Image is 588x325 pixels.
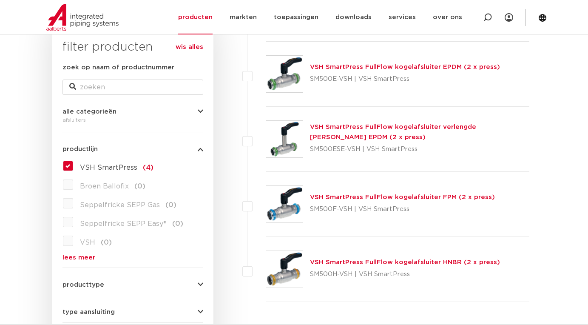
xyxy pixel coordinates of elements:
[62,282,203,288] button: producttype
[143,164,153,171] span: (4)
[62,115,203,125] div: afsluiters
[176,42,203,52] a: wis alles
[310,202,495,216] p: SM500F-VSH | VSH SmartPress
[62,108,116,115] span: alle categorieën
[62,309,203,315] button: type aansluiting
[62,80,203,95] input: zoeken
[165,202,176,208] span: (0)
[62,63,174,73] label: zoek op naam of productnummer
[80,220,167,227] span: Seppelfricke SEPP Easy®
[80,202,160,208] span: Seppelfricke SEPP Gas
[80,183,129,190] span: Broen Ballofix
[62,309,115,315] span: type aansluiting
[310,64,500,70] a: VSH SmartPress FullFlow kogelafsluiter EPDM (2 x press)
[172,220,183,227] span: (0)
[310,194,495,200] a: VSH SmartPress FullFlow kogelafsluiter FPM (2 x press)
[310,268,500,281] p: SM500H-VSH | VSH SmartPress
[62,146,203,152] button: productlijn
[101,239,112,246] span: (0)
[80,164,137,171] span: VSH SmartPress
[62,254,203,261] a: lees meer
[134,183,145,190] span: (0)
[62,108,203,115] button: alle categorieën
[266,56,303,92] img: Thumbnail for VSH SmartPress FullFlow kogelafsluiter EPDM (2 x press)
[266,251,303,288] img: Thumbnail for VSH SmartPress FullFlow kogelafsluiter HNBR (2 x press)
[62,39,203,56] h3: filter producten
[266,186,303,222] img: Thumbnail for VSH SmartPress FullFlow kogelafsluiter FPM (2 x press)
[310,259,500,265] a: VSH SmartPress FullFlow kogelafsluiter HNBR (2 x press)
[62,282,104,288] span: producttype
[310,143,530,156] p: SM500ESE-VSH | VSH SmartPress
[310,124,476,140] a: VSH SmartPress FullFlow kogelafsluiter verlengde [PERSON_NAME] EPDM (2 x press)
[80,239,95,246] span: VSH
[266,121,303,157] img: Thumbnail for VSH SmartPress FullFlow kogelafsluiter verlengde spindel EPDM (2 x press)
[62,146,98,152] span: productlijn
[310,72,500,86] p: SM500E-VSH | VSH SmartPress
